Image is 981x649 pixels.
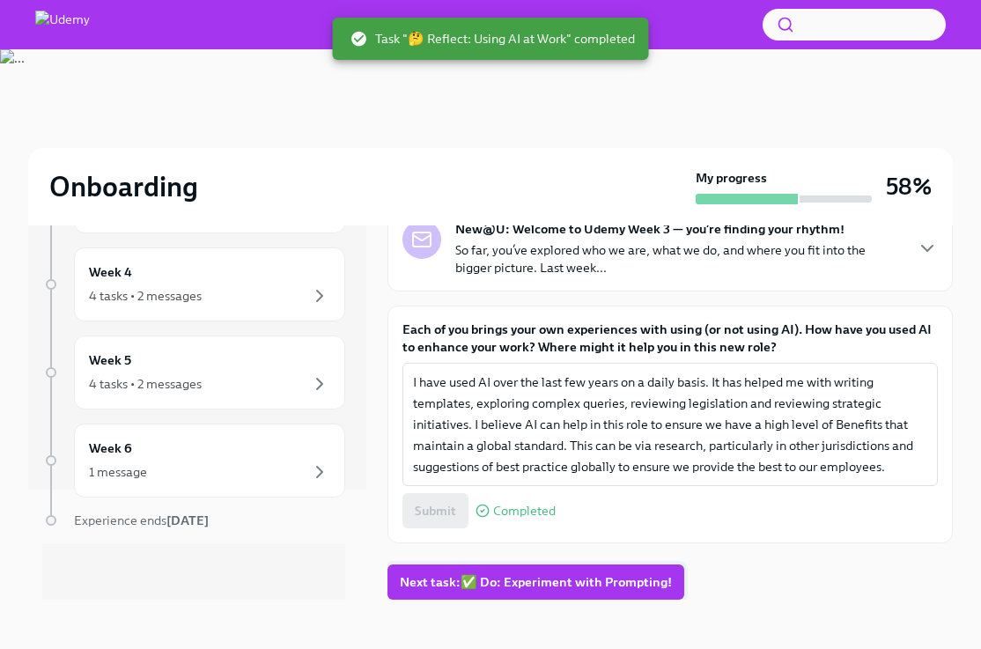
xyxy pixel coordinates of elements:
[42,247,345,321] a: Week 44 tasks • 2 messages
[455,241,903,277] p: So far, you’ve explored who we are, what we do, and where you fit into the bigger picture. Last w...
[42,424,345,498] a: Week 61 message
[74,513,209,528] span: Experience ends
[166,513,209,528] strong: [DATE]
[413,372,927,477] textarea: I have used AI over the last few years on a daily basis. It has helped me with writing templates,...
[402,321,938,356] label: Each of you brings your own experiences with using (or not using AI). How have you used AI to enh...
[49,169,198,204] h2: Onboarding
[455,220,845,238] strong: New@U: Welcome to Udemy Week 3 — you’re finding your rhythm!
[89,287,202,305] div: 4 tasks • 2 messages
[89,375,202,393] div: 4 tasks • 2 messages
[35,11,90,39] img: Udemy
[42,336,345,409] a: Week 54 tasks • 2 messages
[886,171,932,203] h3: 58%
[89,439,132,458] h6: Week 6
[89,463,147,481] div: 1 message
[89,350,131,370] h6: Week 5
[89,262,132,282] h6: Week 4
[400,573,672,591] span: Next task : ✅ Do: Experiment with Prompting!
[350,30,635,48] span: Task "🤔 Reflect: Using AI at Work" completed
[387,564,684,600] button: Next task:✅ Do: Experiment with Prompting!
[696,169,767,187] strong: My progress
[493,505,556,518] span: Completed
